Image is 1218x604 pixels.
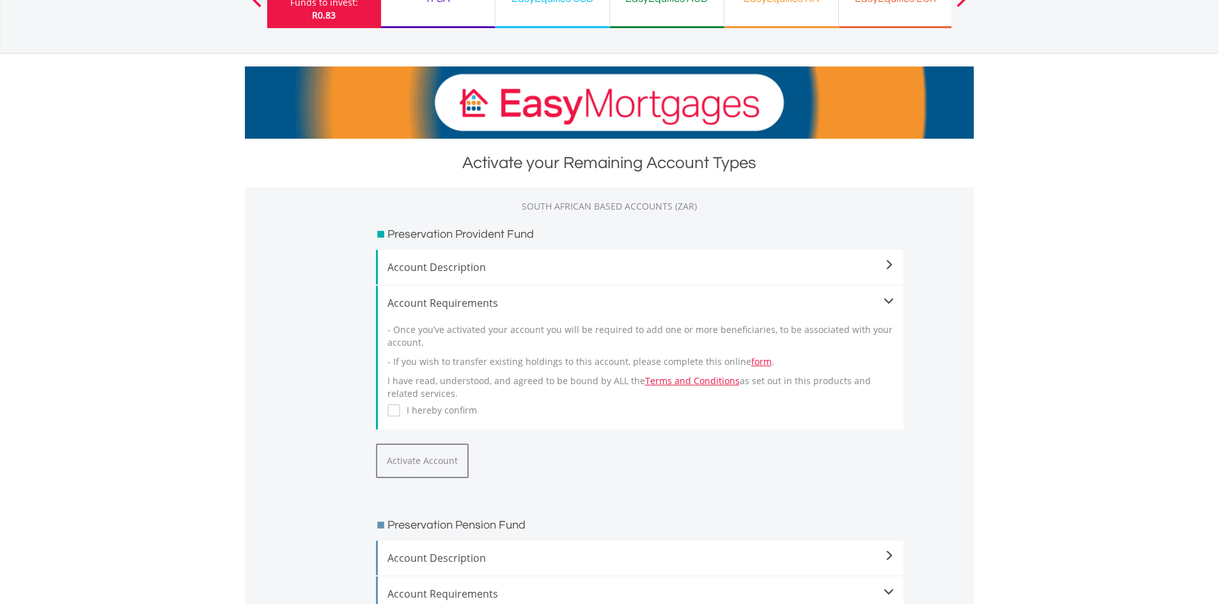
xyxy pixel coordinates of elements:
div: Account Requirements [387,295,894,311]
button: Activate Account [376,444,469,478]
div: Account Requirements [387,586,894,601]
div: SOUTH AFRICAN BASED ACCOUNTS (ZAR) [245,200,974,213]
div: I have read, understood, and agreed to be bound by ALL the as set out in this products and relate... [387,311,894,420]
span: Account Description [387,550,894,566]
a: Terms and Conditions [645,375,740,387]
h3: Preservation Pension Fund [387,516,526,534]
h3: Preservation Provident Fund [387,226,534,244]
label: I hereby confirm [400,404,477,417]
img: EasyMortage Promotion Banner [245,66,974,139]
div: Activate your Remaining Account Types [245,151,974,174]
p: - If you wish to transfer existing holdings to this account, please complete this online . [387,355,894,368]
p: - Once you’ve activated your account you will be required to add one or more beneficiaries, to be... [387,323,894,349]
a: form [751,355,772,368]
span: R0.83 [312,9,336,21]
span: Account Description [387,259,894,275]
